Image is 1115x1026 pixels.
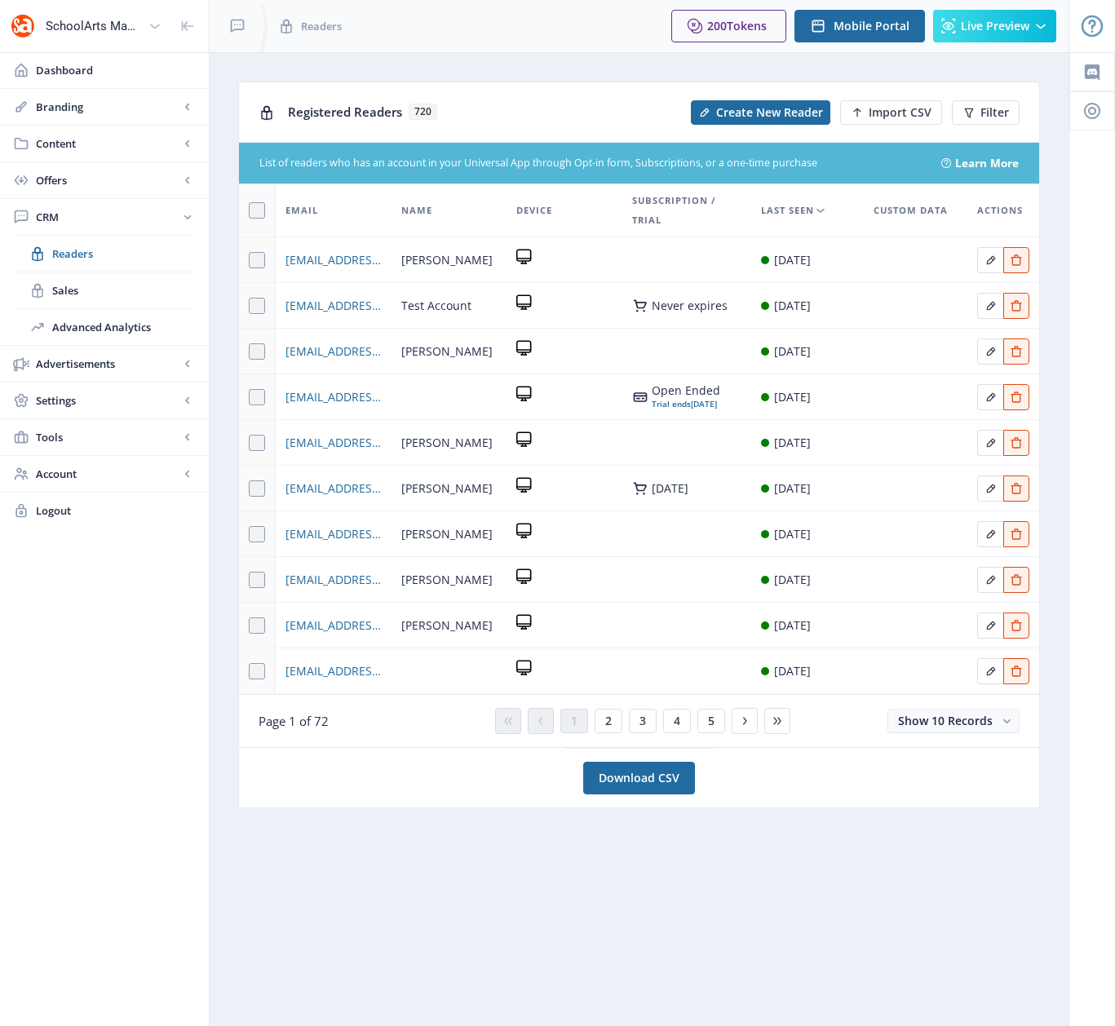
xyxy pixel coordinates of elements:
div: [DATE] [774,479,811,498]
a: Download CSV [583,762,695,794]
button: Live Preview [933,10,1056,42]
button: 4 [663,709,691,733]
span: [EMAIL_ADDRESS][DOMAIN_NAME] [285,342,382,361]
a: [EMAIL_ADDRESS][DOMAIN_NAME] [285,250,382,270]
div: [DATE] [774,661,811,681]
span: Subscription / Trial [632,191,741,230]
span: [EMAIL_ADDRESS][DOMAIN_NAME] [285,479,382,498]
div: SchoolArts Magazine [46,8,142,44]
span: Sales [52,282,192,299]
span: 3 [639,714,646,727]
a: Edit page [977,524,1003,540]
span: Custom Data [874,201,948,220]
span: [PERSON_NAME] [401,616,493,635]
span: Readers [301,18,342,34]
span: Actions [977,201,1023,220]
button: 200Tokens [671,10,786,42]
a: Edit page [1003,296,1029,312]
span: 2 [605,714,612,727]
a: Edit page [1003,616,1029,631]
span: 4 [674,714,680,727]
a: New page [830,100,942,125]
div: [DATE] [774,570,811,590]
span: Readers [52,245,192,262]
a: Edit page [977,296,1003,312]
span: Branding [36,99,179,115]
span: [PERSON_NAME] [401,250,493,270]
a: New page [681,100,830,125]
span: Filter [980,106,1009,119]
a: Edit page [977,433,1003,449]
button: 2 [595,709,622,733]
span: Name [401,201,432,220]
span: Advanced Analytics [52,319,192,335]
span: Content [36,135,179,152]
a: [EMAIL_ADDRESS][DOMAIN_NAME] [285,570,382,590]
img: properties.app_icon.png [10,13,36,39]
span: [EMAIL_ADDRESS][DOMAIN_NAME] [285,296,382,316]
app-collection-view: Registered Readers [238,82,1040,748]
a: Edit page [977,570,1003,586]
span: Advertisements [36,356,179,372]
span: [PERSON_NAME] [401,342,493,361]
div: List of readers who has an account in your Universal App through Opt-in form, Subscriptions, or a... [259,156,922,171]
span: [PERSON_NAME] [401,570,493,590]
span: [PERSON_NAME] [401,433,493,453]
span: Settings [36,392,179,409]
span: Device [516,201,552,220]
div: [DATE] [652,482,688,495]
span: Email [285,201,318,220]
a: Edit page [977,661,1003,677]
span: Dashboard [36,62,196,78]
button: Create New Reader [691,100,830,125]
a: Edit page [1003,570,1029,586]
span: Show 10 Records [898,713,993,728]
div: [DATE] [774,250,811,270]
a: Learn More [955,155,1019,171]
span: CRM [36,209,179,225]
button: 1 [560,709,588,733]
span: Live Preview [961,20,1029,33]
span: Tokens [727,18,767,33]
span: 1 [571,714,577,727]
a: [EMAIL_ADDRESS][DOMAIN_NAME] [285,616,382,635]
a: Edit page [977,479,1003,494]
a: Edit page [1003,661,1029,677]
span: 5 [708,714,715,727]
a: Edit page [1003,524,1029,540]
a: [EMAIL_ADDRESS][DOMAIN_NAME] [285,433,382,453]
a: Edit page [977,616,1003,631]
span: Offers [36,172,179,188]
div: Open Ended [652,384,720,397]
a: Advanced Analytics [16,309,192,345]
div: [DATE] [774,616,811,635]
div: [DATE] [774,296,811,316]
a: [EMAIL_ADDRESS][DOMAIN_NAME] [285,661,382,681]
span: [EMAIL_ADDRESS][DOMAIN_NAME] [285,524,382,544]
button: Import CSV [840,100,942,125]
a: Edit page [1003,342,1029,357]
span: Create New Reader [716,106,823,119]
span: Registered Readers [288,104,402,120]
a: Edit page [977,250,1003,266]
a: Edit page [1003,479,1029,494]
span: Test Account [401,296,471,316]
div: Never expires [652,299,728,312]
a: Edit page [1003,433,1029,449]
a: Readers [16,236,192,272]
span: Page 1 of 72 [259,713,329,729]
span: Tools [36,429,179,445]
span: Last Seen [761,201,814,220]
span: Mobile Portal [834,20,909,33]
div: [DATE] [774,433,811,453]
div: [DATE] [774,342,811,361]
a: [EMAIL_ADDRESS][DOMAIN_NAME] [285,387,382,407]
span: Account [36,466,179,482]
span: Logout [36,502,196,519]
